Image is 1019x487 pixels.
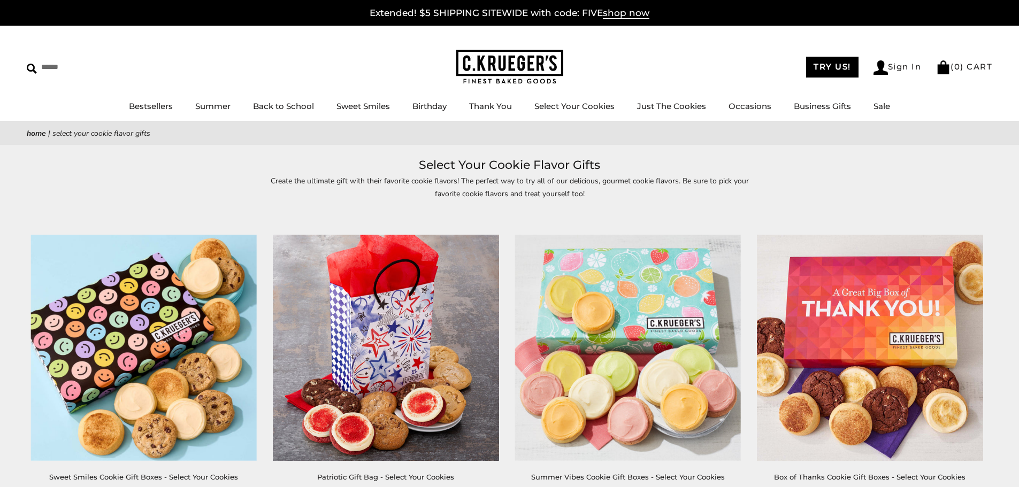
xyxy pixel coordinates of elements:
[27,127,992,140] nav: breadcrumbs
[531,473,725,481] a: Summer Vibes Cookie Gift Boxes - Select Your Cookies
[794,101,851,111] a: Business Gifts
[27,128,46,138] a: Home
[253,101,314,111] a: Back to School
[27,64,37,74] img: Search
[336,101,390,111] a: Sweet Smiles
[936,60,951,74] img: Bag
[534,101,615,111] a: Select Your Cookies
[874,101,890,111] a: Sale
[273,235,499,460] img: Patriotic Gift Bag - Select Your Cookies
[874,60,922,75] a: Sign In
[48,128,50,138] span: |
[469,101,512,111] a: Thank You
[806,57,859,78] a: TRY US!
[317,473,454,481] a: Patriotic Gift Bag - Select Your Cookies
[52,128,150,138] span: Select Your Cookie Flavor Gifts
[412,101,447,111] a: Birthday
[27,59,154,75] input: Search
[729,101,771,111] a: Occasions
[603,7,649,19] span: shop now
[49,473,238,481] a: Sweet Smiles Cookie Gift Boxes - Select Your Cookies
[515,235,741,460] img: Summer Vibes Cookie Gift Boxes - Select Your Cookies
[264,175,756,199] p: Create the ultimate gift with their favorite cookie flavors! The perfect way to try all of our de...
[774,473,966,481] a: Box of Thanks Cookie Gift Boxes - Select Your Cookies
[874,60,888,75] img: Account
[936,61,992,72] a: (0) CART
[129,101,173,111] a: Bestsellers
[195,101,231,111] a: Summer
[31,235,257,460] img: Sweet Smiles Cookie Gift Boxes - Select Your Cookies
[43,156,976,175] h1: Select Your Cookie Flavor Gifts
[637,101,706,111] a: Just The Cookies
[954,61,961,72] span: 0
[757,235,983,460] img: Box of Thanks Cookie Gift Boxes - Select Your Cookies
[370,7,649,19] a: Extended! $5 SHIPPING SITEWIDE with code: FIVEshop now
[456,50,563,84] img: C.KRUEGER'S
